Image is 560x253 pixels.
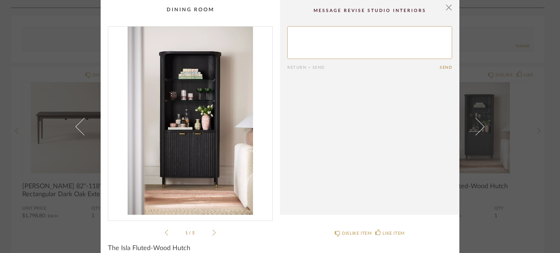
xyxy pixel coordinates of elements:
div: DISLIKE ITEM [342,230,372,237]
span: The Isla Fluted-Wood Hutch [108,244,190,252]
span: 5 [192,231,196,235]
img: c64b1c21-800b-4d1f-92fa-cc9ce3b14270_1000x1000.jpg [108,27,272,215]
button: Send [440,65,452,70]
span: 1 [185,231,189,235]
div: 0 [108,27,272,215]
div: LIKE ITEM [382,230,404,237]
span: / [189,231,192,235]
div: Return = Send [287,65,440,70]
